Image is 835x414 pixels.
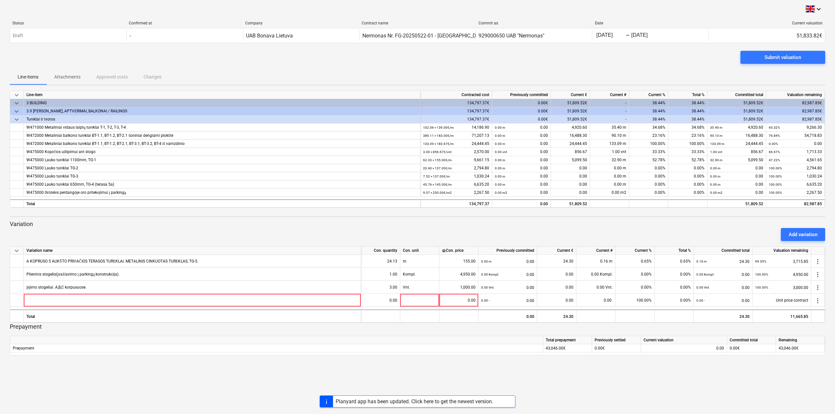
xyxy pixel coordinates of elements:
[13,247,21,255] span: keyboard_arrow_down
[495,142,505,146] small: 0.00 m
[727,344,776,352] div: 0.00€
[478,21,590,25] div: Commit as
[727,336,776,344] div: Committed total
[495,175,505,178] small: 0.00 m
[766,91,825,99] div: Valuation remaining
[551,199,590,207] div: 51,809.52
[551,115,590,123] div: 51,809.52€
[590,91,629,99] div: Current #
[537,247,576,255] div: Current €
[26,156,417,164] div: W475000 Lauko turėklai 1100mm, TG-1
[492,99,551,107] div: 0.00€
[668,99,707,107] div: 38.44%
[694,247,752,255] div: Committed total
[655,268,694,281] div: 0.00%
[551,123,590,132] div: 4,920.60
[24,91,420,99] div: Line-item
[26,99,417,107] div: 3 BUILDING
[481,273,499,276] small: 0.00 Kompl.
[710,191,722,194] small: 0.00 m2
[590,99,629,107] div: -
[696,281,750,294] div: 0.00
[423,158,452,162] small: 62.33 × 155.00€ / m
[400,255,439,268] div: m
[551,140,590,148] div: 24,444.45
[478,33,544,39] div: 929000650 UAB "Nermonas"
[551,172,590,180] div: 0.00
[740,51,825,64] button: Submit valuation
[769,164,822,172] div: 2,794.80
[710,189,763,197] div: 0.00
[765,53,801,62] div: Submit valuation
[551,156,590,164] div: 5,099.50
[129,21,240,25] div: Confirmed at
[495,126,505,129] small: 0.00 m
[755,281,808,294] div: 3,000.00
[26,189,417,197] div: W475000 Grotelės perdangoje oro pritekėjimui į parkingą
[12,21,124,25] div: Status
[710,132,763,140] div: 16,488.30
[10,220,825,228] p: Variation
[576,255,615,268] div: 0.16 m
[710,166,721,170] small: 0.00 m
[551,107,590,115] div: 51,809.52€
[364,294,397,307] div: 0.00
[13,107,21,115] span: keyboard_arrow_down
[400,268,439,281] div: Kompl.
[696,294,750,307] div: 0.00
[495,150,507,154] small: 0.00 vnt
[769,183,782,186] small: 100.00%
[478,309,537,322] div: 0.00
[769,134,780,137] small: 76.84%
[710,158,722,162] small: 32.90 m
[540,294,573,307] div: 0.00
[755,268,808,281] div: 4,950.00
[626,34,630,37] div: -
[629,180,668,189] div: 0.00%
[755,255,808,268] div: 3,715.85
[710,126,722,129] small: 35.40 m
[655,255,694,268] div: 0.65%
[495,148,548,156] div: 0.00
[576,247,615,255] div: Current #
[590,156,629,164] div: 32.90 m
[629,140,668,148] div: 100.00%
[423,142,454,146] small: 133.09 × 183.67€ / m
[630,31,660,40] input: End Date
[707,99,766,107] div: 51,809.52€
[710,134,722,137] small: 90.10 m
[766,99,825,107] div: 82,987.85€
[492,107,551,115] div: 0.00€
[710,142,724,146] small: 133.09 m
[423,191,452,194] small: 9.07 × 250.00€ / m2
[442,247,476,255] div: Con. price
[423,166,452,170] small: 20.40 × 137.00€ / m
[769,175,782,178] small: 100.00%
[423,189,489,197] div: 2,267.50
[615,247,655,255] div: Current %
[641,336,727,344] div: Current valuation
[10,323,825,331] p: Prepayment
[478,247,537,255] div: Previously committed
[629,99,668,107] div: 38.44%
[26,132,417,140] div: W472000 Metaliniai balkono turėklai BT-1.1, BT-1.2, BT-2.1 šoniniai dengiami plokšte
[629,164,668,172] div: 0.00%
[769,148,822,156] div: 1,713.33
[752,294,811,307] div: Unit price contract
[540,281,573,294] div: 0.00
[615,255,655,268] div: 0.65%
[423,175,450,178] small: 7.52 × 137.00€ / m
[769,140,822,148] div: 0.00
[576,281,615,294] div: 0.00 Vnt.
[364,255,397,268] div: 24.13
[755,260,766,263] small: 99.35%
[710,183,721,186] small: 0.00 m
[246,33,293,39] div: UAB Bonava Lietuva
[668,107,707,115] div: 38.44%
[495,189,548,197] div: 0.00
[629,172,668,180] div: 0.00%
[495,164,548,172] div: 0.00
[766,107,825,115] div: 82,987.85€
[423,172,489,180] div: 1,030.24
[814,284,822,292] span: more_vert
